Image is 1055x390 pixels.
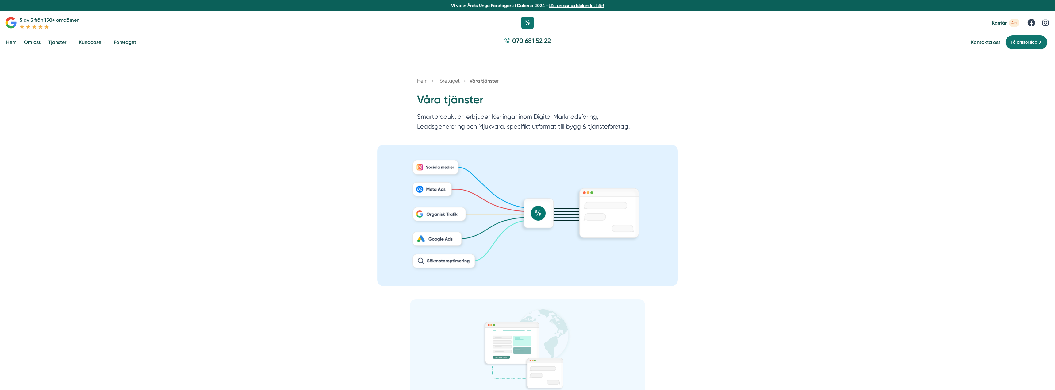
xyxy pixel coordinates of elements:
img: Våra tjänster [377,145,678,286]
span: » [463,77,466,85]
p: Smartproduktion erbjuder lösningar inom Digital Marknadsföring, Leadsgenerering och Mjukvara, spe... [417,112,638,134]
a: Läs pressmeddelandet här! [549,3,604,8]
a: Karriär 4st [992,19,1019,27]
a: Få prisförslag [1005,35,1048,50]
span: Få prisförslag [1011,39,1038,46]
a: Tjänster [47,34,73,50]
a: Våra tjänster [470,78,498,84]
nav: Breadcrumb [417,77,638,85]
span: Företaget [437,78,460,84]
a: 070 681 52 22 [502,36,553,48]
a: Företaget [437,78,461,84]
a: Kundcase [78,34,108,50]
p: Vi vann Årets Unga Företagare i Dalarna 2024 – [2,2,1053,9]
span: 4st [1009,19,1019,27]
p: 5 av 5 från 150+ omdömen [20,16,79,24]
a: Hem [417,78,428,84]
h1: Våra tjänster [417,92,638,112]
span: » [431,77,434,85]
a: Hem [5,34,18,50]
a: Kontakta oss [971,39,1000,45]
span: Karriär [992,20,1007,26]
span: 070 681 52 22 [512,36,551,45]
a: Om oss [23,34,42,50]
a: Företaget [113,34,143,50]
